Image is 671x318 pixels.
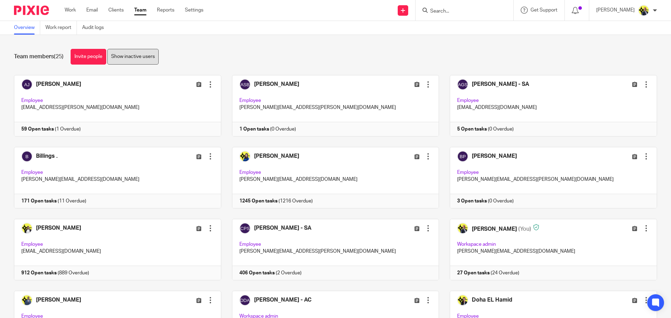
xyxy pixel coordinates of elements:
a: Work [65,7,76,14]
a: Audit logs [82,21,109,35]
span: (25) [54,54,64,59]
input: Search [430,8,492,15]
a: Invite people [71,49,106,65]
img: Dan-Starbridge%20(1).jpg [638,5,649,16]
a: Settings [185,7,203,14]
a: Email [86,7,98,14]
a: Work report [45,21,77,35]
a: Reports [157,7,174,14]
h1: Team members [14,53,64,60]
a: Team [134,7,146,14]
p: [PERSON_NAME] [596,7,635,14]
a: Show inactive users [107,49,159,65]
a: Overview [14,21,40,35]
span: Get Support [531,8,557,13]
a: Clients [108,7,124,14]
img: Pixie [14,6,49,15]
